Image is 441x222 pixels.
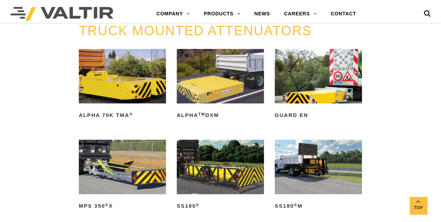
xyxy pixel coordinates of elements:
span: Top [410,204,427,212]
h2: SS180 [177,200,264,212]
a: ALPHATMDXM [177,49,264,121]
img: Valtir [10,7,113,21]
sup: ® [196,203,199,207]
h2: SS180 M [275,200,362,212]
a: ALPHA 70K TMA® [79,49,166,121]
a: SS180® [177,140,264,212]
a: NEWS [247,7,277,21]
a: PRODUCTS [197,7,248,21]
a: SS180®M [275,140,362,212]
sup: ® [294,203,297,207]
sup: ® [129,112,133,116]
a: MPS 350®X [79,140,166,212]
a: TRUCK MOUNTED ATTENUATORS [79,23,312,38]
h2: ALPHA 70K TMA [79,110,166,121]
sup: TM [198,112,205,116]
h2: ALPHA DXM [177,110,264,121]
a: COMPANY [150,7,197,21]
a: GUARD EN [275,49,362,121]
sup: ® [105,203,109,207]
h2: MPS 350 X [79,200,166,212]
a: CONTACT [324,7,363,21]
a: CAREERS [277,7,324,21]
a: Top [410,197,427,214]
h2: GUARD EN [275,110,362,121]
